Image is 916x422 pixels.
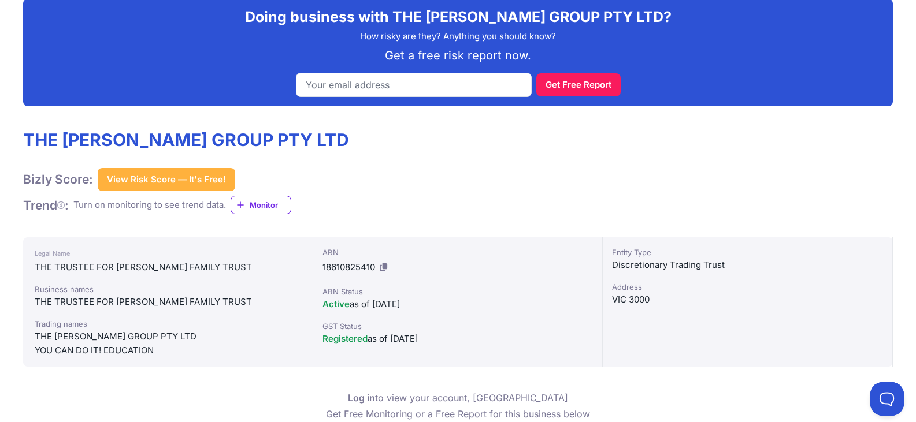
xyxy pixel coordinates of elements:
[35,343,301,357] div: YOU CAN DO IT! EDUCATION
[35,283,301,295] div: Business names
[32,47,884,64] p: Get a free risk report now.
[322,262,375,272] span: 18610825410
[870,382,904,416] iframe: Toggle Customer Support
[322,320,594,332] div: GST Status
[35,295,301,309] div: THE TRUSTEE FOR [PERSON_NAME] FAMILY TRUST
[322,332,594,346] div: as of [DATE]
[250,199,291,211] span: Monitor
[326,390,590,422] p: to view your account, [GEOGRAPHIC_DATA] Get Free Monitoring or a Free Report for this business below
[612,281,883,293] div: Address
[98,168,235,191] button: View Risk Score — It's Free!
[23,129,349,150] h1: THE [PERSON_NAME] GROUP PTY LTD
[322,298,350,309] span: Active
[231,196,291,214] a: Monitor
[322,247,594,258] div: ABN
[32,8,884,25] h2: Doing business with THE [PERSON_NAME] GROUP PTY LTD?
[348,392,375,404] a: Log in
[612,247,883,258] div: Entity Type
[612,293,883,307] div: VIC 3000
[32,30,884,43] p: How risky are they? Anything you should know?
[35,247,301,260] div: Legal Name
[35,318,301,330] div: Trading names
[23,197,69,213] h1: Trend :
[322,297,594,311] div: as of [DATE]
[322,333,368,344] span: Registered
[73,199,226,212] div: Turn on monitoring to see trend data.
[536,73,621,96] button: Get Free Report
[23,171,93,187] h1: Bizly Score:
[322,286,594,297] div: ABN Status
[296,73,532,97] input: Your email address
[612,258,883,272] div: Discretionary Trading Trust
[35,260,301,274] div: THE TRUSTEE FOR [PERSON_NAME] FAMILY TRUST
[35,330,301,343] div: THE [PERSON_NAME] GROUP PTY LTD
